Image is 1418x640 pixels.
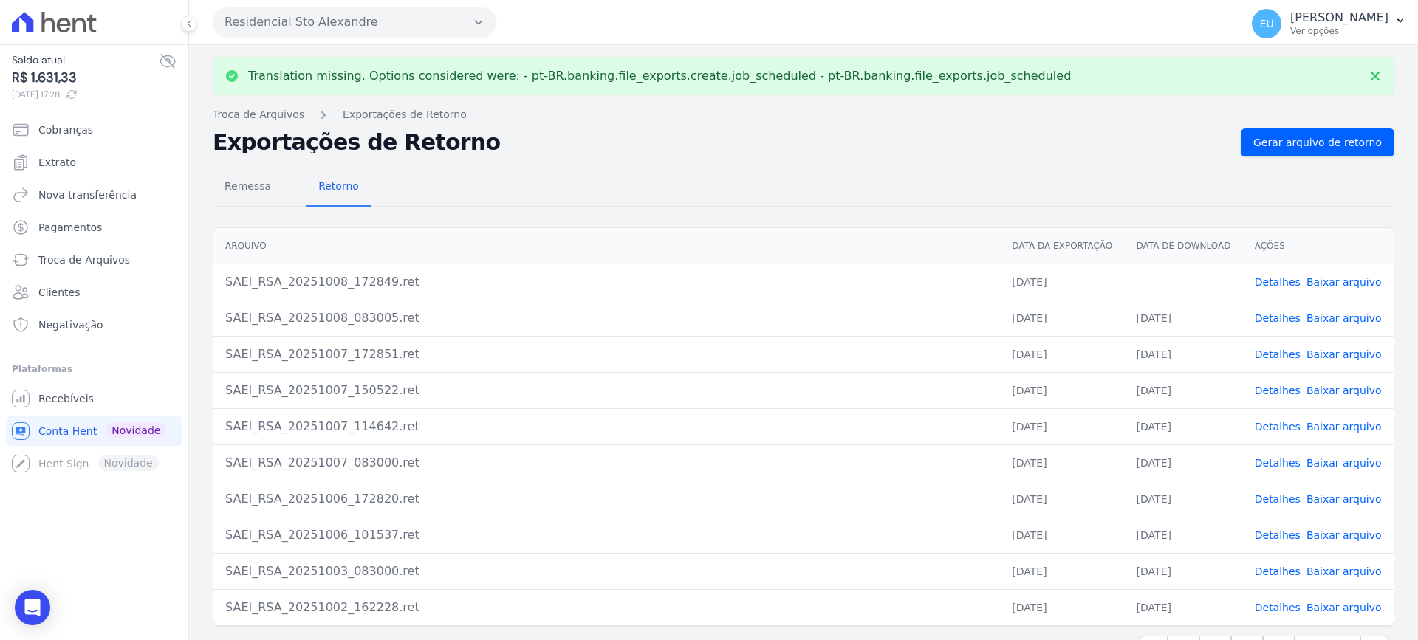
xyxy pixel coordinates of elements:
td: [DATE] [1125,589,1243,625]
th: Arquivo [213,228,1000,264]
div: SAEI_RSA_20251007_083000.ret [225,454,988,472]
td: [DATE] [1000,408,1124,444]
a: Baixar arquivo [1306,457,1382,469]
a: Detalhes [1255,602,1301,613]
span: Recebíveis [38,391,94,406]
span: Extrato [38,155,76,170]
td: [DATE] [1000,372,1124,408]
a: Recebíveis [6,384,182,413]
td: [DATE] [1000,517,1124,553]
a: Nova transferência [6,180,182,210]
td: [DATE] [1000,300,1124,336]
td: [DATE] [1125,517,1243,553]
a: Clientes [6,278,182,307]
span: [DATE] 17:28 [12,88,159,101]
p: Ver opções [1290,25,1388,37]
div: SAEI_RSA_20251008_172849.ret [225,273,988,291]
td: [DATE] [1125,300,1243,336]
button: Residencial Sto Alexandre [213,7,496,37]
a: Baixar arquivo [1306,276,1382,288]
a: Detalhes [1255,276,1301,288]
a: Baixar arquivo [1306,312,1382,324]
th: Data de Download [1125,228,1243,264]
td: [DATE] [1125,372,1243,408]
span: Nova transferência [38,187,137,202]
a: Baixar arquivo [1306,602,1382,613]
td: [DATE] [1125,336,1243,372]
span: Novidade [106,422,166,438]
span: Remessa [216,171,280,201]
span: Conta Hent [38,424,97,438]
a: Retorno [306,168,371,207]
span: Negativação [38,317,103,332]
a: Gerar arquivo de retorno [1241,128,1394,156]
div: SAEI_RSA_20251007_172851.ret [225,345,988,363]
span: Saldo atual [12,52,159,68]
a: Baixar arquivo [1306,565,1382,577]
span: EU [1260,18,1274,29]
p: Translation missing. Options considered were: - pt-BR.banking.file_exports.create.job_scheduled -... [248,69,1071,83]
h2: Exportações de Retorno [213,132,1229,153]
a: Baixar arquivo [1306,493,1382,505]
a: Cobranças [6,115,182,145]
button: EU [PERSON_NAME] Ver opções [1240,3,1418,44]
a: Detalhes [1255,529,1301,541]
span: Cobranças [38,123,93,137]
div: SAEI_RSA_20251007_114642.ret [225,418,988,436]
a: Detalhes [1255,421,1301,433]
td: [DATE] [1000,444,1124,481]
div: SAEI_RSA_20251003_083000.ret [225,562,988,580]
nav: Sidebar [12,115,177,478]
td: [DATE] [1000,589,1124,625]
a: Conta Hent Novidade [6,416,182,446]
span: Troca de Arquivos [38,252,130,267]
a: Remessa [213,168,283,207]
a: Extrato [6,148,182,177]
td: [DATE] [1125,553,1243,589]
div: Open Intercom Messenger [15,590,50,625]
a: Detalhes [1255,457,1301,469]
div: SAEI_RSA_20251008_083005.ret [225,309,988,327]
td: [DATE] [1000,481,1124,517]
a: Pagamentos [6,213,182,242]
td: [DATE] [1125,444,1243,481]
a: Detalhes [1255,565,1301,577]
p: [PERSON_NAME] [1290,10,1388,25]
td: [DATE] [1125,408,1243,444]
div: Plataformas [12,360,177,378]
td: [DATE] [1000,553,1124,589]
a: Negativação [6,310,182,340]
span: Retorno [309,171,368,201]
div: SAEI_RSA_20251007_150522.ret [225,382,988,399]
td: [DATE] [1000,336,1124,372]
span: R$ 1.631,33 [12,68,159,88]
span: Clientes [38,285,80,300]
span: Pagamentos [38,220,102,235]
a: Baixar arquivo [1306,529,1382,541]
td: [DATE] [1125,481,1243,517]
td: [DATE] [1000,264,1124,300]
th: Data da Exportação [1000,228,1124,264]
a: Detalhes [1255,312,1301,324]
span: Gerar arquivo de retorno [1253,135,1382,150]
div: SAEI_RSA_20251006_101537.ret [225,526,988,544]
a: Troca de Arquivos [213,107,304,123]
div: SAEI_RSA_20251006_172820.ret [225,490,988,508]
a: Detalhes [1255,493,1301,505]
th: Ações [1243,228,1394,264]
a: Baixar arquivo [1306,421,1382,433]
a: Detalhes [1255,385,1301,396]
a: Exportações de Retorno [343,107,467,123]
nav: Breadcrumb [213,107,1394,123]
a: Baixar arquivo [1306,348,1382,360]
a: Detalhes [1255,348,1301,360]
div: SAEI_RSA_20251002_162228.ret [225,599,988,616]
a: Baixar arquivo [1306,385,1382,396]
a: Troca de Arquivos [6,245,182,275]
